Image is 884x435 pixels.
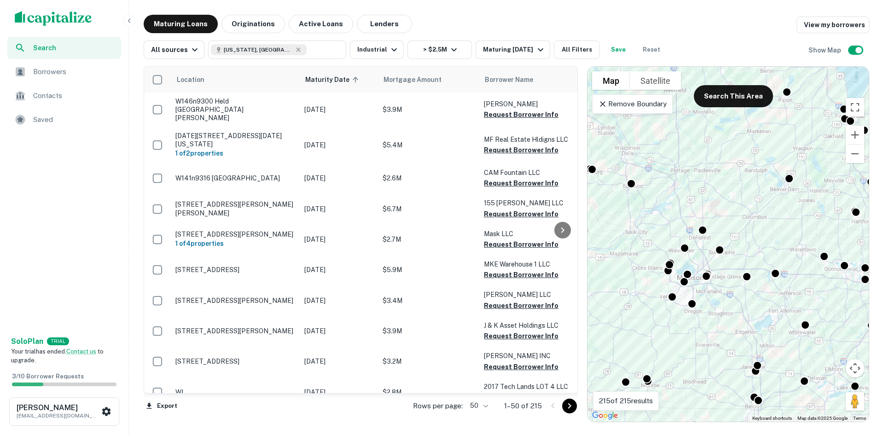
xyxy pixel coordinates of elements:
p: MKE Warehouse 1 LLC [484,259,576,269]
a: Contacts [7,85,121,107]
button: All Filters [554,41,600,59]
button: Show street map [592,71,630,90]
button: Maturing [DATE] [476,41,550,59]
p: J & K Asset Holdings LLC [484,320,576,331]
p: $6.7M [383,204,475,214]
span: Saved [33,114,116,125]
p: [STREET_ADDRESS] [175,357,295,365]
p: 1–50 of 215 [504,400,542,412]
div: 0 0 [587,67,869,422]
button: Request Borrower Info [484,392,558,403]
a: Borrowers [7,61,121,83]
p: [DATE] [304,265,373,275]
button: Request Borrower Info [484,331,558,342]
span: Contacts [33,90,116,101]
button: Maturing Loans [144,15,218,33]
button: Lenders [357,15,412,33]
a: Contact us [66,348,96,355]
iframe: Chat Widget [838,361,884,406]
span: Borrower Name [485,74,533,85]
p: $3.9M [383,104,475,115]
p: $3.2M [383,356,475,366]
div: Maturing [DATE] [483,44,546,55]
a: Terms (opens in new tab) [853,416,866,421]
button: Toggle fullscreen view [846,98,864,116]
button: Go to next page [562,399,577,413]
img: capitalize-logo.png [15,11,92,26]
span: Search [33,43,116,53]
button: Save your search to get updates of matches that match your search criteria. [604,41,633,59]
p: [EMAIL_ADDRESS][DOMAIN_NAME] [17,412,99,420]
p: [PERSON_NAME] INC [484,351,576,361]
h6: 1 of 4 properties [175,238,295,249]
p: $5.4M [383,140,475,150]
p: [DATE] [304,104,373,115]
a: View my borrowers [797,17,869,33]
p: [STREET_ADDRESS][PERSON_NAME] [175,327,295,335]
div: 50 [466,399,489,412]
button: Request Borrower Info [484,300,558,311]
p: [DATE] [304,296,373,306]
span: Maturity Date [305,74,361,85]
a: Saved [7,109,121,131]
p: [STREET_ADDRESS][PERSON_NAME] [175,296,295,305]
p: [DATE] [304,356,373,366]
p: W141n9316 [GEOGRAPHIC_DATA] [175,174,295,182]
p: [DATE] [304,204,373,214]
a: SoloPlan [11,336,43,347]
button: Industrial [350,41,404,59]
th: Borrower Name [479,67,581,93]
button: Zoom out [846,145,864,163]
p: CAM Fountain LLC [484,168,576,178]
button: All sources [144,41,204,59]
button: [PERSON_NAME][EMAIL_ADDRESS][DOMAIN_NAME] [9,397,119,426]
img: Google [590,410,620,422]
p: $3.9M [383,326,475,336]
p: 155 [PERSON_NAME] LLC [484,198,576,208]
span: Borrowers [33,66,116,77]
button: Request Borrower Info [484,109,558,120]
button: Export [144,399,180,413]
th: Mortgage Amount [378,67,479,93]
p: Rows per page: [413,400,463,412]
button: Request Borrower Info [484,269,558,280]
button: Originations [221,15,285,33]
span: Location [176,74,204,85]
p: 2017 Tech Lands LOT 4 LLC [484,382,576,392]
p: $2.8M [383,387,475,397]
span: Your trial has ended. to upgrade. [11,348,104,364]
p: [STREET_ADDRESS][PERSON_NAME] [175,230,295,238]
button: Show satellite imagery [630,71,681,90]
p: [DATE] [304,387,373,397]
span: Map data ©2025 Google [797,416,848,421]
button: Request Borrower Info [484,178,558,189]
p: [DATE][STREET_ADDRESS][DATE][US_STATE] [175,132,295,148]
button: Keyboard shortcuts [752,415,792,422]
p: [STREET_ADDRESS] [175,266,295,274]
p: $5.9M [383,265,475,275]
p: 215 of 215 results [599,395,653,406]
p: W146n9300 Held [GEOGRAPHIC_DATA][PERSON_NAME] [175,97,295,122]
p: [PERSON_NAME] [484,99,576,109]
p: [PERSON_NAME] LLC [484,290,576,300]
p: [DATE] [304,234,373,244]
button: Request Borrower Info [484,239,558,250]
th: Maturity Date [300,67,378,93]
th: Location [171,67,300,93]
span: Mortgage Amount [384,74,454,85]
button: Request Borrower Info [484,145,558,156]
p: Remove Boundary [598,99,667,110]
h6: [PERSON_NAME] [17,404,99,412]
h6: Show Map [808,45,843,55]
p: MF Real Estate Hldigns LLC [484,134,576,145]
button: Request Borrower Info [484,209,558,220]
p: WI [175,388,295,396]
button: Active Loans [289,15,353,33]
h6: 1 of 2 properties [175,148,295,158]
a: Search [7,37,121,59]
p: Mask LLC [484,229,576,239]
button: Zoom in [846,126,864,144]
